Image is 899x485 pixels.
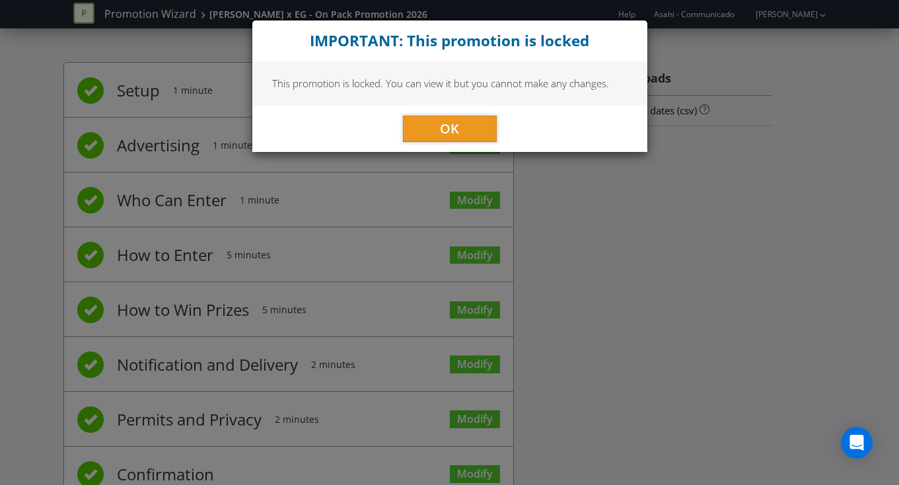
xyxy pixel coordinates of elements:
div: Open Intercom Messenger [841,427,873,459]
strong: IMPORTANT: This promotion is locked [310,30,589,51]
div: This promotion is locked. You can view it but you cannot make any changes. [252,61,647,105]
span: OK [440,120,459,137]
button: OK [403,116,497,142]
div: Close [252,20,647,61]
